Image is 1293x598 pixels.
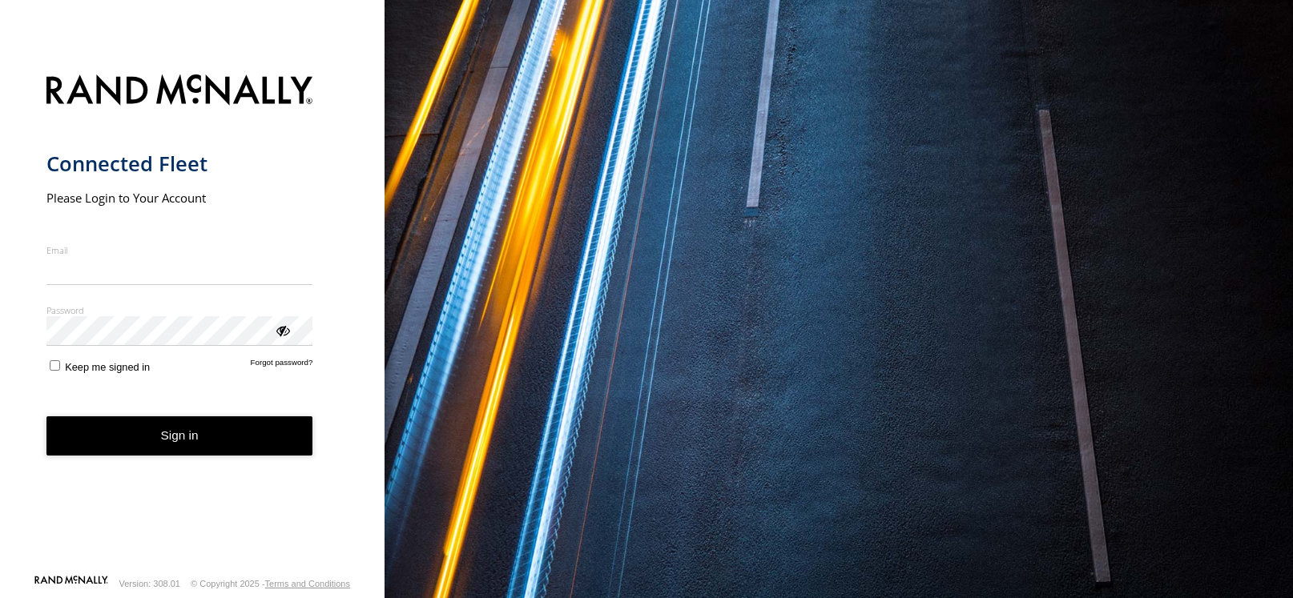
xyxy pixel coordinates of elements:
form: main [46,65,339,574]
a: Terms and Conditions [265,579,350,588]
button: Sign in [46,416,313,456]
div: Version: 308.01 [119,579,180,588]
label: Password [46,304,313,316]
div: ViewPassword [274,322,290,338]
label: Email [46,244,313,256]
input: Keep me signed in [50,360,60,371]
span: Keep me signed in [65,361,150,373]
div: © Copyright 2025 - [191,579,350,588]
a: Visit our Website [34,576,108,592]
img: Rand McNally [46,71,313,112]
a: Forgot password? [251,358,313,373]
h1: Connected Fleet [46,151,313,177]
h2: Please Login to Your Account [46,190,313,206]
